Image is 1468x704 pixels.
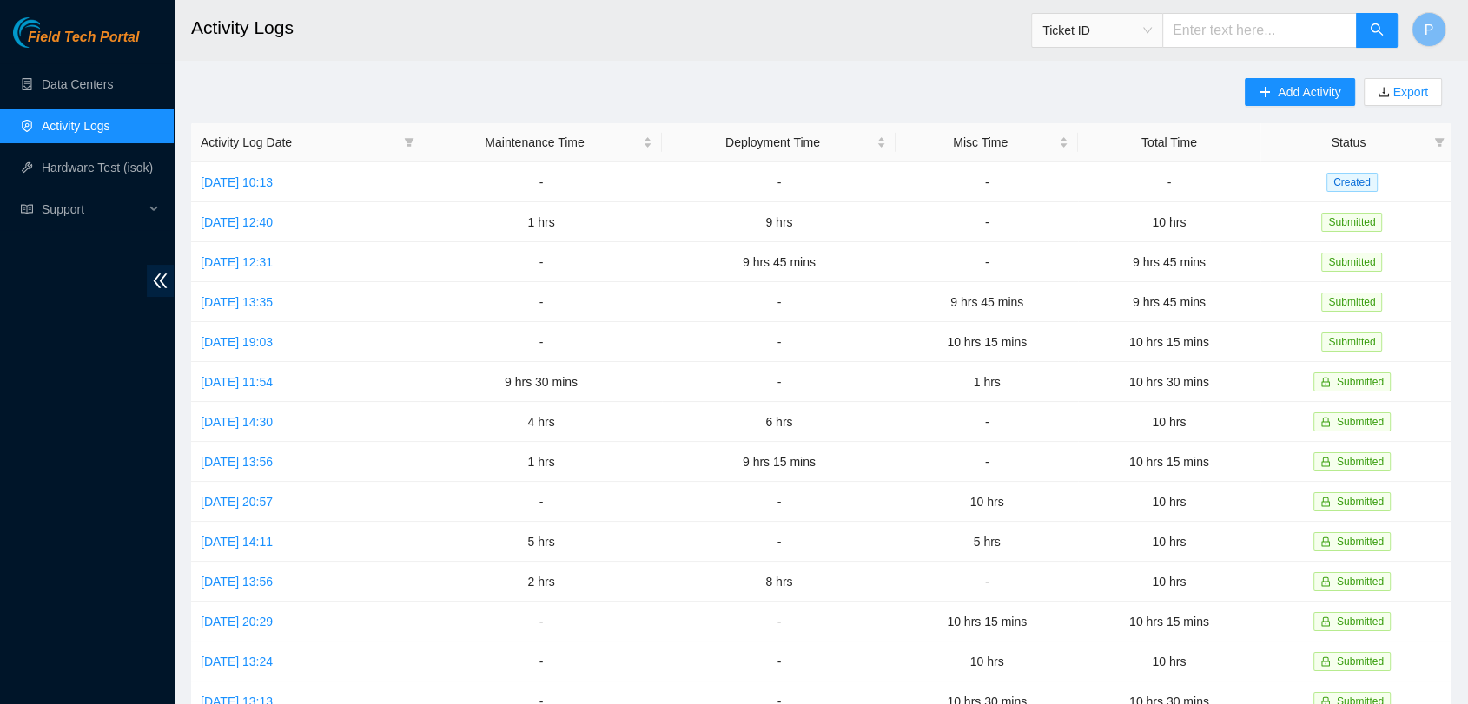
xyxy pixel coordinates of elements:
[201,215,273,229] a: [DATE] 12:40
[201,615,273,628] a: [DATE] 20:29
[1078,162,1260,202] td: -
[201,175,273,189] a: [DATE] 10:13
[896,641,1078,681] td: 10 hrs
[896,522,1078,562] td: 5 hrs
[1078,362,1260,402] td: 10 hrs 30 mins
[662,242,896,282] td: 9 hrs 45 mins
[896,562,1078,602] td: -
[201,295,273,309] a: [DATE] 13:35
[1431,129,1448,155] span: filter
[420,641,663,681] td: -
[1078,242,1260,282] td: 9 hrs 45 mins
[1390,85,1428,99] a: Export
[201,335,273,349] a: [DATE] 19:03
[896,202,1078,242] td: -
[1321,253,1382,272] span: Submitted
[1364,78,1442,106] button: downloadExport
[1337,655,1384,668] span: Submitted
[1078,482,1260,522] td: 10 hrs
[1321,332,1382,352] span: Submitted
[1078,202,1260,242] td: 10 hrs
[1337,416,1384,428] span: Submitted
[1337,615,1384,628] span: Submitted
[1320,497,1331,507] span: lock
[1337,576,1384,588] span: Submitted
[896,322,1078,362] td: 10 hrs 15 mins
[420,602,663,641] td: -
[1337,496,1384,508] span: Submitted
[42,192,144,227] span: Support
[1337,376,1384,388] span: Submitted
[1078,602,1260,641] td: 10 hrs 15 mins
[201,495,273,509] a: [DATE] 20:57
[662,322,896,362] td: -
[1378,86,1390,100] span: download
[28,30,139,46] span: Field Tech Portal
[1320,656,1331,667] span: lock
[662,482,896,522] td: -
[1078,282,1260,322] td: 9 hrs 45 mins
[662,402,896,442] td: 6 hrs
[400,129,418,155] span: filter
[201,133,397,152] span: Activity Log Date
[420,242,663,282] td: -
[1078,322,1260,362] td: 10 hrs 15 mins
[1320,377,1331,387] span: lock
[201,375,273,389] a: [DATE] 11:54
[420,522,663,562] td: 5 hrs
[662,282,896,322] td: -
[896,442,1078,482] td: -
[896,402,1078,442] td: -
[1320,457,1331,467] span: lock
[662,202,896,242] td: 9 hrs
[201,255,273,269] a: [DATE] 12:31
[1078,123,1260,162] th: Total Time
[662,562,896,602] td: 8 hrs
[404,137,414,148] span: filter
[420,442,663,482] td: 1 hrs
[42,119,110,133] a: Activity Logs
[1259,86,1271,100] span: plus
[1370,23,1384,39] span: search
[1320,576,1331,587] span: lock
[1321,213,1382,232] span: Submitted
[1320,417,1331,427] span: lock
[13,17,88,48] img: Akamai Technologies
[1321,293,1382,312] span: Submitted
[1337,456,1384,468] span: Submitted
[896,242,1078,282] td: -
[1425,19,1434,41] span: P
[1320,616,1331,627] span: lock
[42,161,153,174] a: Hardware Test (isok)
[1356,13,1398,48] button: search
[1412,12,1446,47] button: P
[1326,173,1378,192] span: Created
[662,522,896,562] td: -
[1078,402,1260,442] td: 10 hrs
[420,562,663,602] td: 2 hrs
[1245,78,1354,106] button: plusAdd Activity
[420,202,663,242] td: 1 hrs
[201,455,273,469] a: [DATE] 13:56
[1320,536,1331,547] span: lock
[21,203,33,215] span: read
[1078,442,1260,482] td: 10 hrs 15 mins
[1278,82,1340,102] span: Add Activity
[1042,17,1152,43] span: Ticket ID
[201,415,273,429] a: [DATE] 14:30
[420,482,663,522] td: -
[662,362,896,402] td: -
[201,535,273,549] a: [DATE] 14:11
[147,265,174,297] span: double-left
[896,162,1078,202] td: -
[1078,641,1260,681] td: 10 hrs
[420,162,663,202] td: -
[662,641,896,681] td: -
[201,575,273,589] a: [DATE] 13:56
[1162,13,1357,48] input: Enter text here...
[662,442,896,482] td: 9 hrs 15 mins
[896,602,1078,641] td: 10 hrs 15 mins
[896,362,1078,402] td: 1 hrs
[420,282,663,322] td: -
[42,77,113,91] a: Data Centers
